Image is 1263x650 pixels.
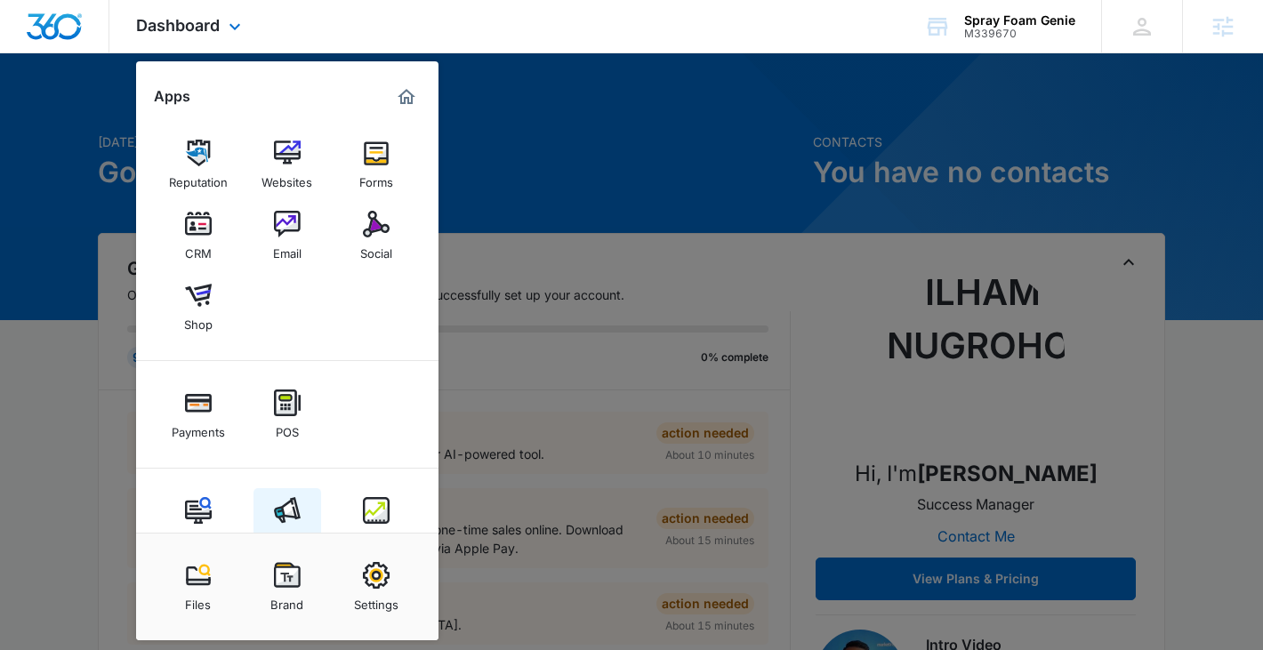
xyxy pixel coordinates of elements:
div: Intelligence [344,524,407,547]
div: Domain: [DOMAIN_NAME] [46,46,196,60]
a: Ads [253,488,321,556]
a: Intelligence [342,488,410,556]
img: website_grey.svg [28,46,43,60]
div: POS [276,416,299,439]
div: CRM [185,237,212,261]
a: Brand [253,553,321,621]
img: logo_orange.svg [28,28,43,43]
div: Brand [270,589,303,612]
div: Content [176,524,221,547]
div: Ads [277,524,298,547]
div: Social [360,237,392,261]
div: Forms [359,166,393,189]
div: Settings [354,589,398,612]
a: Marketing 360® Dashboard [392,83,421,111]
div: Keywords by Traffic [197,105,300,116]
a: Email [253,202,321,269]
a: Social [342,202,410,269]
span: Dashboard [136,16,220,35]
a: Settings [342,553,410,621]
div: Domain Overview [68,105,159,116]
div: Shop [184,309,213,332]
h2: Apps [154,88,190,105]
div: Payments [172,416,225,439]
a: Websites [253,131,321,198]
a: Reputation [165,131,232,198]
div: account name [964,13,1075,28]
div: Email [273,237,302,261]
a: Forms [342,131,410,198]
div: Websites [261,166,312,189]
img: tab_keywords_by_traffic_grey.svg [177,103,191,117]
div: account id [964,28,1075,40]
a: CRM [165,202,232,269]
a: Content [165,488,232,556]
a: Files [165,553,232,621]
div: Reputation [169,166,228,189]
div: Files [185,589,211,612]
a: Shop [165,273,232,341]
div: v 4.0.25 [50,28,87,43]
img: tab_domain_overview_orange.svg [48,103,62,117]
a: Payments [165,381,232,448]
a: POS [253,381,321,448]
